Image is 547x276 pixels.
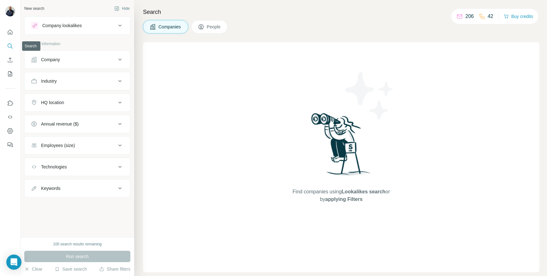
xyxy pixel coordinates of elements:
[308,111,374,182] img: Surfe Illustration - Woman searching with binoculars
[25,159,130,174] button: Technologies
[42,22,82,29] div: Company lookalikes
[325,197,362,202] span: applying Filters
[5,54,15,66] button: Enrich CSV
[5,26,15,38] button: Quick start
[25,95,130,110] button: HQ location
[207,24,221,30] span: People
[41,78,57,84] div: Industry
[5,40,15,52] button: Search
[41,142,75,149] div: Employees (size)
[25,52,130,67] button: Company
[24,41,130,47] p: Company information
[5,68,15,79] button: My lists
[99,266,130,272] button: Share filters
[143,8,539,16] h4: Search
[41,99,64,106] div: HQ location
[6,255,21,270] div: Open Intercom Messenger
[41,56,60,63] div: Company
[341,68,398,124] img: Surfe Illustration - Stars
[25,73,130,89] button: Industry
[25,116,130,132] button: Annual revenue ($)
[342,189,385,194] span: Lookalikes search
[41,164,67,170] div: Technologies
[41,121,79,127] div: Annual revenue ($)
[53,241,102,247] div: 100 search results remaining
[25,138,130,153] button: Employees (size)
[24,6,44,11] div: New search
[110,4,134,13] button: Hide
[5,125,15,137] button: Dashboard
[291,188,392,203] span: Find companies using or by
[5,111,15,123] button: Use Surfe API
[55,266,87,272] button: Save search
[24,266,42,272] button: Clear
[5,6,15,16] img: Avatar
[25,181,130,196] button: Keywords
[488,13,493,20] p: 42
[465,13,474,20] p: 206
[158,24,181,30] span: Companies
[25,18,130,33] button: Company lookalikes
[41,185,60,191] div: Keywords
[5,139,15,150] button: Feedback
[5,97,15,109] button: Use Surfe on LinkedIn
[504,12,533,21] button: Buy credits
